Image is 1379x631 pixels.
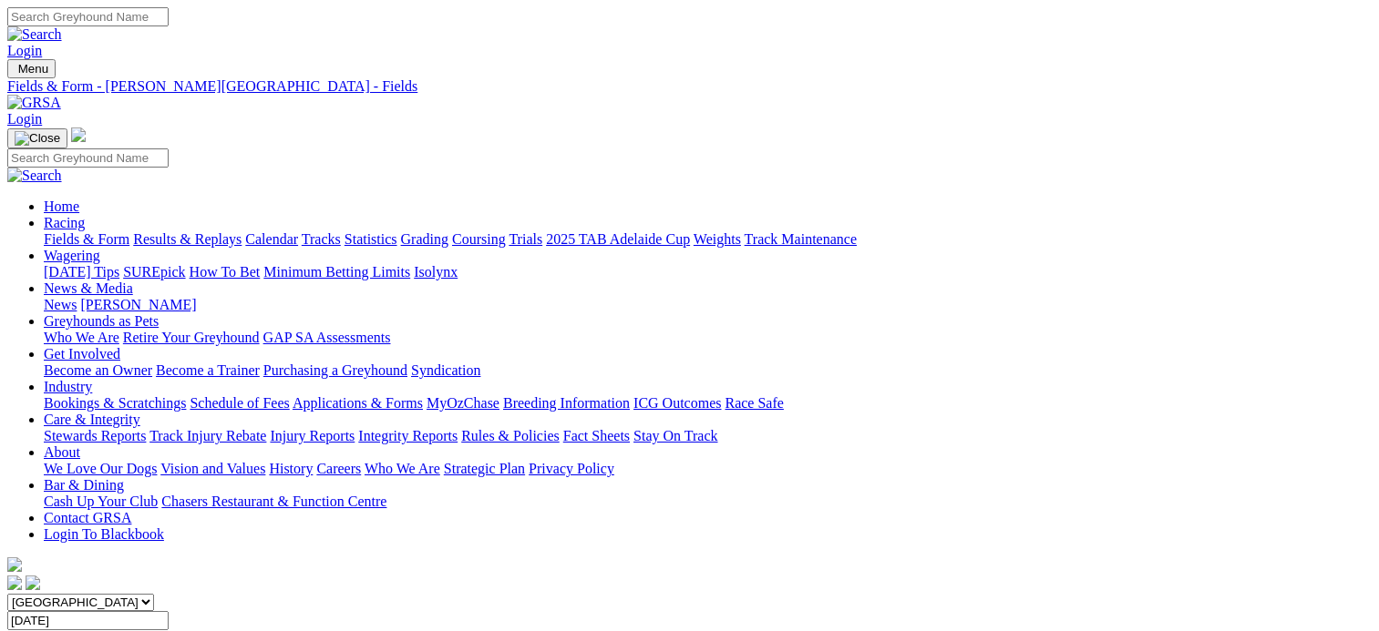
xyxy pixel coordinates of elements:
[44,395,1372,412] div: Industry
[44,264,119,280] a: [DATE] Tips
[44,510,131,525] a: Contact GRSA
[156,362,260,378] a: Become a Trainer
[44,280,133,296] a: News & Media
[509,231,542,247] a: Trials
[18,62,48,76] span: Menu
[44,362,1372,379] div: Get Involved
[44,428,1372,444] div: Care & Integrity
[269,461,313,476] a: History
[7,148,169,168] input: Search
[7,575,22,590] img: facebook.svg
[44,526,164,542] a: Login To Blackbook
[7,611,169,630] input: Select date
[190,395,289,411] a: Schedule of Fees
[44,395,186,411] a: Bookings & Scratchings
[44,494,1372,510] div: Bar & Dining
[44,231,1372,248] div: Racing
[44,461,1372,477] div: About
[263,264,410,280] a: Minimum Betting Limits
[7,557,22,572] img: logo-grsa-white.png
[80,297,196,312] a: [PERSON_NAME]
[694,231,741,247] a: Weights
[123,330,260,345] a: Retire Your Greyhound
[7,7,169,26] input: Search
[44,412,140,427] a: Care & Integrity
[7,78,1372,95] a: Fields & Form - [PERSON_NAME][GEOGRAPHIC_DATA] - Fields
[44,477,124,493] a: Bar & Dining
[546,231,690,247] a: 2025 TAB Adelaide Cup
[71,127,86,142] img: logo-grsa-white.png
[302,231,341,247] a: Tracks
[15,131,60,146] img: Close
[44,362,152,378] a: Become an Owner
[7,59,56,78] button: Toggle navigation
[7,95,61,111] img: GRSA
[7,168,62,184] img: Search
[44,428,146,443] a: Stewards Reports
[161,494,386,509] a: Chasers Restaurant & Function Centre
[7,26,62,43] img: Search
[529,461,614,476] a: Privacy Policy
[44,264,1372,280] div: Wagering
[44,297,77,312] a: News
[563,428,630,443] a: Fact Sheets
[44,215,85,230] a: Racing
[26,575,40,590] img: twitter.svg
[149,428,266,443] a: Track Injury Rebate
[160,461,265,476] a: Vision and Values
[44,330,119,345] a: Who We Are
[633,428,717,443] a: Stay On Track
[365,461,440,476] a: Who We Are
[461,428,560,443] a: Rules & Policies
[358,428,458,443] a: Integrity Reports
[44,379,92,394] a: Industry
[44,330,1372,346] div: Greyhounds as Pets
[44,346,120,361] a: Get Involved
[133,231,242,247] a: Results & Replays
[7,128,67,148] button: Toggle navigation
[263,330,391,345] a: GAP SA Assessments
[411,362,480,378] a: Syndication
[44,313,159,329] a: Greyhounds as Pets
[44,494,158,509] a: Cash Up Your Club
[44,444,80,460] a: About
[633,395,721,411] a: ICG Outcomes
[444,461,525,476] a: Strategic Plan
[414,264,458,280] a: Isolynx
[401,231,448,247] a: Grading
[316,461,361,476] a: Careers
[44,198,79,214] a: Home
[263,362,407,378] a: Purchasing a Greyhound
[7,43,42,58] a: Login
[44,231,129,247] a: Fields & Form
[452,231,506,247] a: Coursing
[44,297,1372,313] div: News & Media
[345,231,397,247] a: Statistics
[44,248,100,263] a: Wagering
[427,395,499,411] a: MyOzChase
[123,264,185,280] a: SUREpick
[44,461,157,476] a: We Love Our Dogs
[245,231,298,247] a: Calendar
[293,395,423,411] a: Applications & Forms
[745,231,857,247] a: Track Maintenance
[270,428,355,443] a: Injury Reports
[190,264,261,280] a: How To Bet
[503,395,630,411] a: Breeding Information
[725,395,783,411] a: Race Safe
[7,111,42,127] a: Login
